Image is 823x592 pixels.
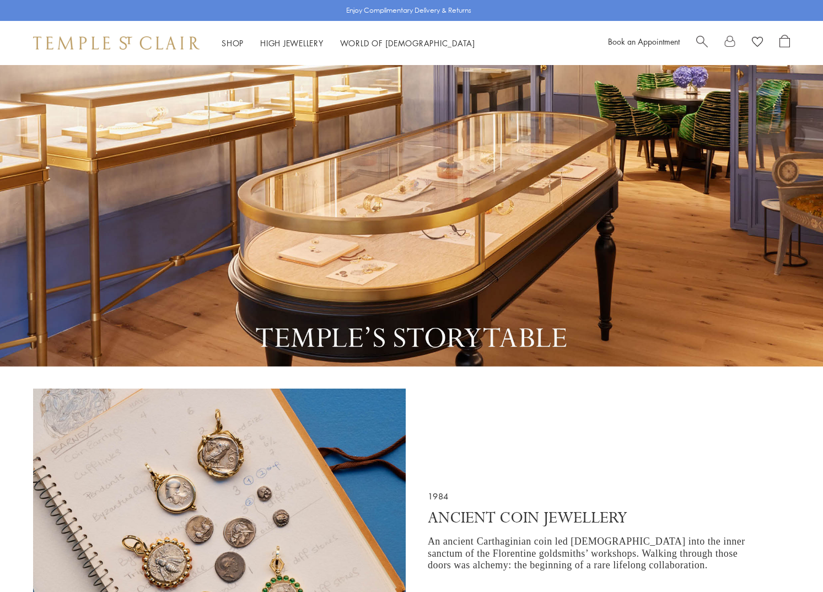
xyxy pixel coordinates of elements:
[752,35,763,51] a: View Wishlist
[696,35,708,51] a: Search
[779,35,790,51] a: Open Shopping Bag
[768,540,812,581] iframe: Gorgias live chat messenger
[346,5,471,16] p: Enjoy Complimentary Delivery & Returns
[222,36,475,50] nav: Main navigation
[428,508,757,534] h2: Ancient Coin Jewellery
[428,490,757,508] h3: 1984
[340,37,475,49] a: World of [DEMOGRAPHIC_DATA]World of [DEMOGRAPHIC_DATA]
[428,534,757,571] p: An ancient Carthaginian coin led [DEMOGRAPHIC_DATA] into the inner sanctum of the Florentine gold...
[33,36,200,50] img: Temple St. Clair
[260,37,324,49] a: High JewelleryHigh Jewellery
[222,37,244,49] a: ShopShop
[608,36,680,47] a: Book an Appointment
